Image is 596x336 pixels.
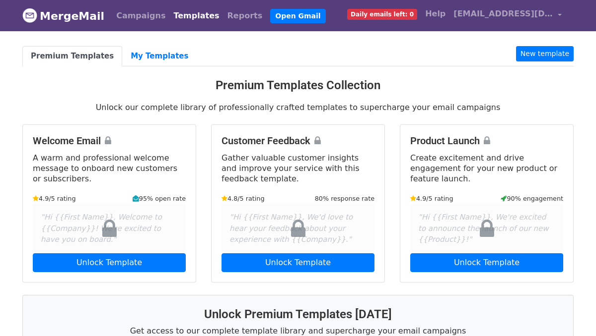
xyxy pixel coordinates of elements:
[223,6,267,26] a: Reports
[222,253,374,272] a: Unlock Template
[33,194,76,203] small: 4.9/5 rating
[347,9,417,20] span: Daily emails left: 0
[35,307,561,322] h3: Unlock Premium Templates [DATE]
[33,204,186,253] div: "Hi {{First Name}}, Welcome to {{Company}}! We're excited to have you on board."
[33,253,186,272] a: Unlock Template
[421,4,449,24] a: Help
[222,194,265,203] small: 4.8/5 rating
[410,153,563,184] p: Create excitement and drive engagement for your new product or feature launch.
[122,46,197,66] a: My Templates
[22,46,122,66] a: Premium Templates
[410,253,563,272] a: Unlock Template
[270,9,325,23] a: Open Gmail
[222,153,374,184] p: Gather valuable customer insights and improve your service with this feedback template.
[22,78,574,93] h3: Premium Templates Collection
[33,135,186,147] h4: Welcome Email
[315,194,374,203] small: 80% response rate
[410,135,563,147] h4: Product Launch
[501,194,563,203] small: 90% engagement
[222,204,374,253] div: "Hi {{First Name}}, We'd love to hear your feedback about your experience with {{Company}}."
[449,4,566,27] a: [EMAIL_ADDRESS][DOMAIN_NAME]
[22,8,37,23] img: MergeMail logo
[33,153,186,184] p: A warm and professional welcome message to onboard new customers or subscribers.
[35,326,561,336] p: Get access to our complete template library and supercharge your email campaigns
[169,6,223,26] a: Templates
[410,194,453,203] small: 4.9/5 rating
[343,4,421,24] a: Daily emails left: 0
[222,135,374,147] h4: Customer Feedback
[453,8,553,20] span: [EMAIL_ADDRESS][DOMAIN_NAME]
[22,5,104,26] a: MergeMail
[133,194,186,203] small: 95% open rate
[112,6,169,26] a: Campaigns
[516,46,574,61] a: New template
[410,204,563,253] div: "Hi {{First Name}}, We're excited to announce the launch of our new {{Product}}!"
[22,102,574,112] p: Unlock our complete library of professionally crafted templates to supercharge your email campaigns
